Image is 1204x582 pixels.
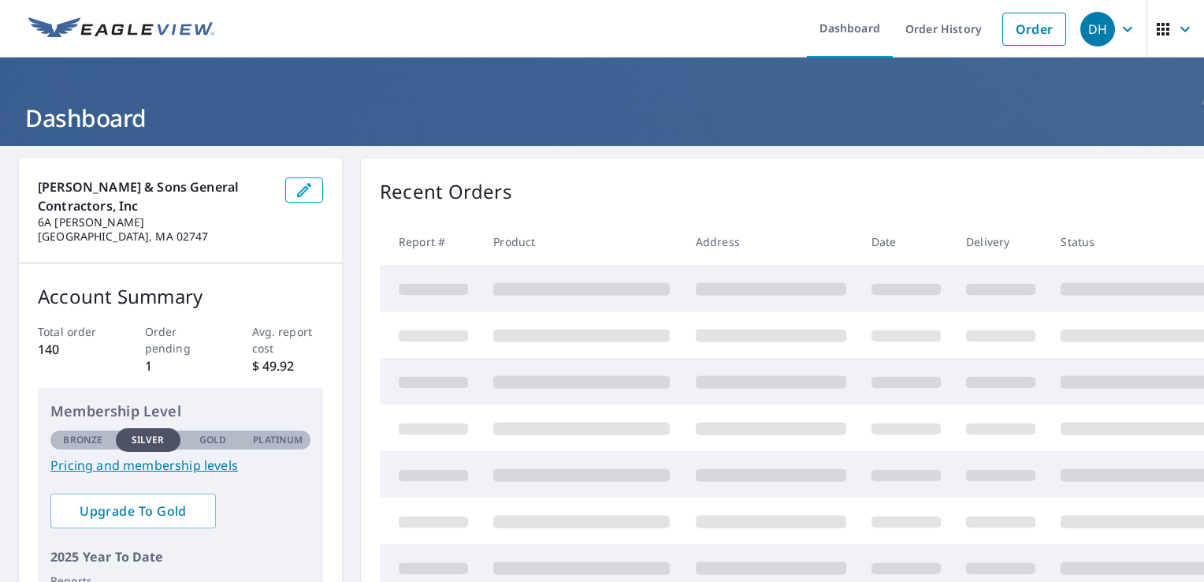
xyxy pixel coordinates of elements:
[50,456,310,475] a: Pricing and membership levels
[145,356,217,375] p: 1
[38,177,273,215] p: [PERSON_NAME] & Sons General Contractors, Inc
[859,218,953,265] th: Date
[145,323,217,356] p: Order pending
[1002,13,1066,46] a: Order
[380,218,481,265] th: Report #
[199,433,226,447] p: Gold
[38,282,323,311] p: Account Summary
[28,17,214,41] img: EV Logo
[38,323,110,340] p: Total order
[63,433,102,447] p: Bronze
[481,218,682,265] th: Product
[953,218,1048,265] th: Delivery
[38,340,110,359] p: 140
[252,356,324,375] p: $ 49.92
[1080,12,1115,47] div: DH
[252,323,324,356] p: Avg. report cost
[50,547,310,566] p: 2025 Year To Date
[253,433,303,447] p: Platinum
[38,215,273,229] p: 6A [PERSON_NAME]
[683,218,859,265] th: Address
[132,433,165,447] p: Silver
[50,494,216,528] a: Upgrade To Gold
[380,177,512,206] p: Recent Orders
[38,229,273,244] p: [GEOGRAPHIC_DATA], MA 02747
[19,102,1185,134] h1: Dashboard
[50,401,310,422] p: Membership Level
[63,502,203,520] span: Upgrade To Gold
